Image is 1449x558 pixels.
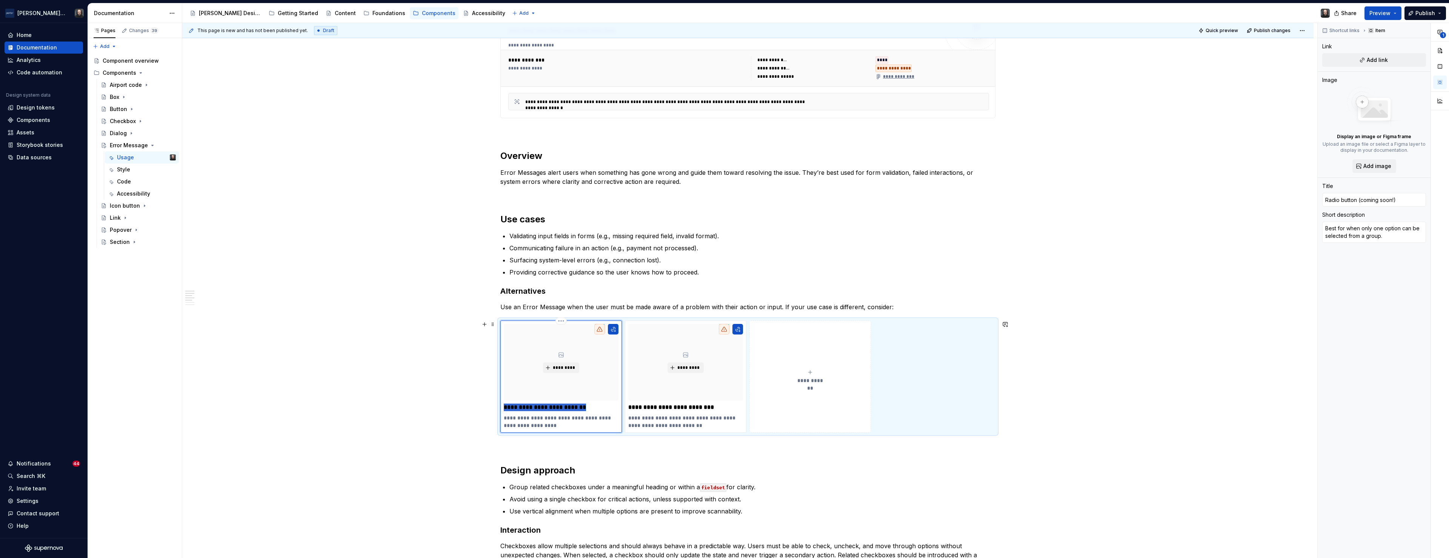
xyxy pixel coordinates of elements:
p: Use vertical alignment when multiple options are present to improve scannability. [509,507,995,516]
a: Box [98,91,179,103]
div: Airport code [110,81,142,89]
h3: Alternatives [500,286,995,296]
a: Popover [98,224,179,236]
div: Title [1322,182,1333,190]
a: Error Message [98,139,179,151]
div: Box [110,93,119,101]
div: Getting Started [278,9,318,17]
button: Quick preview [1196,25,1241,36]
div: Data sources [17,154,52,161]
div: Code [117,178,131,185]
span: Shortcut links [1329,28,1360,34]
div: Page tree [187,6,508,21]
div: Documentation [17,44,57,51]
span: Quick preview [1206,28,1238,34]
img: Teunis Vorsteveld [1321,9,1330,18]
p: Providing corrective guidance so the user knows how to proceed. [509,268,995,277]
div: Storybook stories [17,141,63,149]
div: Short description [1322,211,1365,219]
div: Code automation [17,69,62,76]
div: Pages [94,28,115,34]
div: Checkbox [110,117,136,125]
a: Accessibility [460,7,508,19]
h3: Interaction [500,525,995,535]
div: Documentation [94,9,165,17]
a: Code [105,176,179,188]
div: Design system data [6,92,51,98]
div: Link [110,214,121,222]
a: Foundations [360,7,408,19]
div: Section [110,238,130,246]
span: Publish changes [1254,28,1291,34]
a: Content [323,7,359,19]
a: Accessibility [105,188,179,200]
div: Settings [17,497,38,505]
a: UsageTeunis Vorsteveld [105,151,179,163]
code: fieldset [700,483,726,492]
a: [PERSON_NAME] Design [187,7,264,19]
div: Components [17,116,50,124]
a: Assets [5,126,83,139]
div: Analytics [17,56,41,64]
a: Dialog [98,127,179,139]
span: This page is new and has not been published yet. [197,28,308,34]
a: Button [98,103,179,115]
h2: Use cases [500,213,995,225]
span: Share [1341,9,1357,17]
a: Style [105,163,179,176]
div: Home [17,31,32,39]
div: Content [335,9,356,17]
span: Draft [323,28,334,34]
button: Search ⌘K [5,470,83,482]
button: Share [1330,6,1361,20]
p: Avoid using a single checkbox for critical actions, unless supported with context. [509,495,995,504]
button: Add link [1322,53,1426,67]
div: Button [110,105,127,113]
div: Components [422,9,455,17]
a: Components [410,7,458,19]
div: Help [17,522,29,530]
p: Validating input fields in forms (e.g., missing required field, invalid format). [509,231,995,240]
div: Usage [117,154,134,161]
span: 39 [151,28,158,34]
button: Preview [1364,6,1401,20]
span: Add [519,10,529,16]
p: Upload an image file or select a Figma layer to display in your documentation. [1322,141,1426,153]
a: Data sources [5,151,83,163]
p: Use an Error Message when the user must be made aware of a problem with their action or input. If... [500,302,995,311]
div: Notifications [17,460,51,467]
a: Code automation [5,66,83,79]
button: Notifications44 [5,458,83,470]
span: 1 [1440,32,1446,38]
div: Popover [110,226,132,234]
p: Display an image or Figma frame [1337,134,1411,140]
div: Style [117,166,130,173]
div: Dialog [110,129,127,137]
p: Group related checkboxes under a meaningful heading or within a for clarity. [509,482,995,492]
textarea: Best for when only one option can be selected from a group. [1322,222,1426,243]
button: Contact support [5,507,83,519]
button: [PERSON_NAME] AirlinesTeunis Vorsteveld [2,5,86,21]
svg: Supernova Logo [25,544,63,552]
button: Help [5,520,83,532]
button: Publish changes [1244,25,1294,36]
a: Airport code [98,79,179,91]
a: Design tokens [5,102,83,114]
span: Add image [1363,162,1391,170]
h2: Overview [500,150,995,162]
div: Foundations [372,9,405,17]
div: Design tokens [17,104,55,111]
span: Preview [1369,9,1391,17]
a: Components [5,114,83,126]
button: Publish [1404,6,1446,20]
a: Analytics [5,54,83,66]
div: Contact support [17,510,59,517]
img: f0306bc8-3074-41fb-b11c-7d2e8671d5eb.png [5,9,14,18]
button: Add [91,41,119,52]
h2: Design approach [500,464,995,476]
div: Changes [129,28,158,34]
div: Link [1322,43,1332,50]
span: Add [100,43,109,49]
div: Components [91,67,179,79]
